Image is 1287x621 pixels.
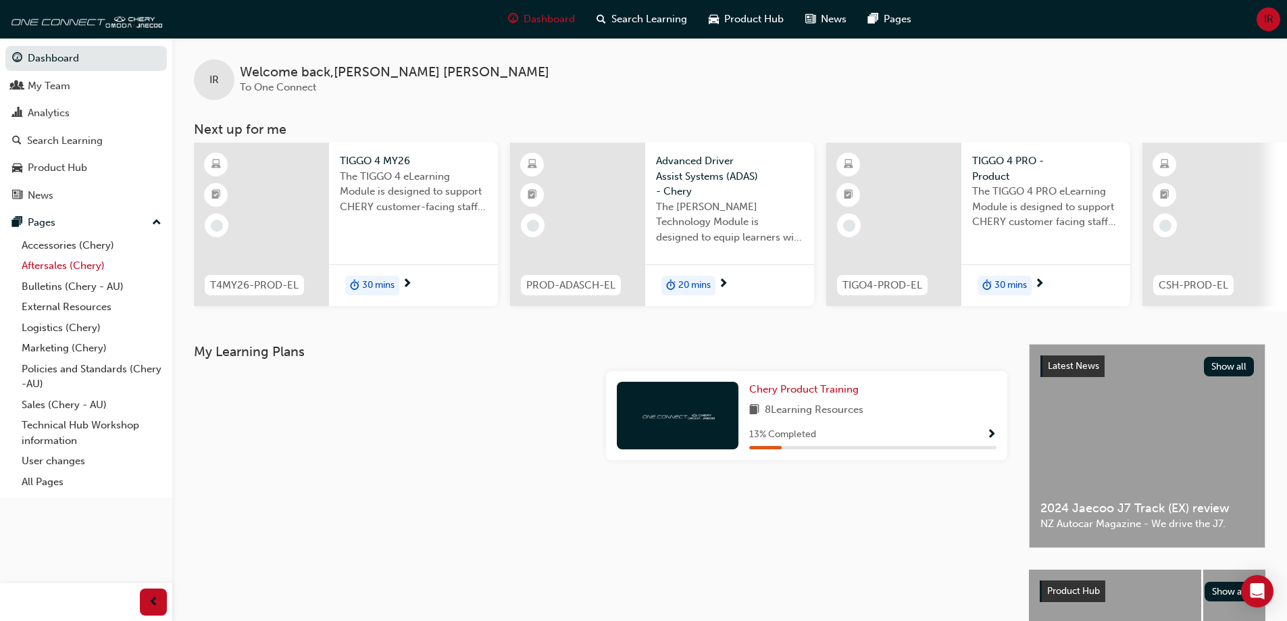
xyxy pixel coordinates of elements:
[12,53,22,65] span: guage-icon
[1264,11,1273,27] span: IR
[12,80,22,93] span: people-icon
[350,277,359,295] span: duration-icon
[5,101,167,126] a: Analytics
[402,278,412,291] span: next-icon
[749,382,864,397] a: Chery Product Training
[1159,278,1228,293] span: CSH-PROD-EL
[16,276,167,297] a: Bulletins (Chery - AU)
[1160,187,1169,204] span: booktick-icon
[211,187,221,204] span: booktick-icon
[528,187,537,204] span: booktick-icon
[210,278,299,293] span: T4MY26-PROD-EL
[362,278,395,293] span: 30 mins
[172,122,1287,137] h3: Next up for me
[1040,501,1254,516] span: 2024 Jaecoo J7 Track (EX) review
[12,217,22,229] span: pages-icon
[211,220,223,232] span: learningRecordVerb_NONE-icon
[27,133,103,149] div: Search Learning
[28,188,53,203] div: News
[1047,585,1100,597] span: Product Hub
[526,278,615,293] span: PROD-ADASCH-EL
[16,472,167,493] a: All Pages
[994,278,1027,293] span: 30 mins
[16,415,167,451] a: Technical Hub Workshop information
[28,78,70,94] div: My Team
[698,5,794,33] a: car-iconProduct Hub
[28,160,87,176] div: Product Hub
[972,184,1119,230] span: The TIGGO 4 PRO eLearning Module is designed to support CHERY customer facing staff with the prod...
[16,338,167,359] a: Marketing (Chery)
[16,395,167,416] a: Sales (Chery - AU)
[510,143,814,306] a: PROD-ADASCH-ELAdvanced Driver Assist Systems (ADAS) - CheryThe [PERSON_NAME] Technology Module is...
[524,11,575,27] span: Dashboard
[12,107,22,120] span: chart-icon
[857,5,922,33] a: pages-iconPages
[1159,220,1171,232] span: learningRecordVerb_NONE-icon
[7,5,162,32] img: oneconnect
[240,81,316,93] span: To One Connect
[986,429,996,441] span: Show Progress
[709,11,719,28] span: car-icon
[1034,278,1044,291] span: next-icon
[12,162,22,174] span: car-icon
[1040,580,1255,602] a: Product HubShow all
[16,255,167,276] a: Aftersales (Chery)
[1040,355,1254,377] a: Latest NewsShow all
[1257,7,1280,31] button: IR
[1241,575,1273,607] div: Open Intercom Messenger
[972,153,1119,184] span: TIGGO 4 PRO - Product
[826,143,1130,306] a: TIGO4-PROD-ELTIGGO 4 PRO - ProductThe TIGGO 4 PRO eLearning Module is designed to support CHERY c...
[1205,582,1255,601] button: Show all
[194,143,498,306] a: T4MY26-PROD-ELTIGGO 4 MY26The TIGGO 4 eLearning Module is designed to support CHERY customer-faci...
[5,210,167,235] button: Pages
[28,105,70,121] div: Analytics
[28,215,55,230] div: Pages
[718,278,728,291] span: next-icon
[1040,516,1254,532] span: NZ Autocar Magazine - We drive the J7.
[749,427,816,443] span: 13 % Completed
[1160,156,1169,174] span: learningResourceType_ELEARNING-icon
[868,11,878,28] span: pages-icon
[749,383,859,395] span: Chery Product Training
[640,409,715,422] img: oneconnect
[656,199,803,245] span: The [PERSON_NAME] Technology Module is designed to equip learners with essential knowledge about ...
[16,451,167,472] a: User changes
[12,190,22,202] span: news-icon
[16,359,167,395] a: Policies and Standards (Chery -AU)
[16,235,167,256] a: Accessories (Chery)
[749,402,759,419] span: book-icon
[844,187,853,204] span: booktick-icon
[497,5,586,33] a: guage-iconDashboard
[1029,344,1265,548] a: Latest NewsShow all2024 Jaecoo J7 Track (EX) reviewNZ Autocar Magazine - We drive the J7.
[5,155,167,180] a: Product Hub
[16,318,167,339] a: Logistics (Chery)
[884,11,911,27] span: Pages
[843,220,855,232] span: learningRecordVerb_NONE-icon
[5,128,167,153] a: Search Learning
[844,156,853,174] span: learningResourceType_ELEARNING-icon
[209,72,219,88] span: IR
[211,156,221,174] span: learningResourceType_ELEARNING-icon
[794,5,857,33] a: news-iconNews
[340,169,487,215] span: The TIGGO 4 eLearning Module is designed to support CHERY customer-facing staff with the product ...
[194,344,1007,359] h3: My Learning Plans
[678,278,711,293] span: 20 mins
[724,11,784,27] span: Product Hub
[5,74,167,99] a: My Team
[586,5,698,33] a: search-iconSearch Learning
[527,220,539,232] span: learningRecordVerb_NONE-icon
[5,43,167,210] button: DashboardMy TeamAnalyticsSearch LearningProduct HubNews
[508,11,518,28] span: guage-icon
[152,214,161,232] span: up-icon
[240,65,549,80] span: Welcome back , [PERSON_NAME] [PERSON_NAME]
[821,11,847,27] span: News
[12,135,22,147] span: search-icon
[805,11,815,28] span: news-icon
[1048,360,1099,372] span: Latest News
[149,594,159,611] span: prev-icon
[765,402,863,419] span: 8 Learning Resources
[340,153,487,169] span: TIGGO 4 MY26
[611,11,687,27] span: Search Learning
[528,156,537,174] span: learningResourceType_ELEARNING-icon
